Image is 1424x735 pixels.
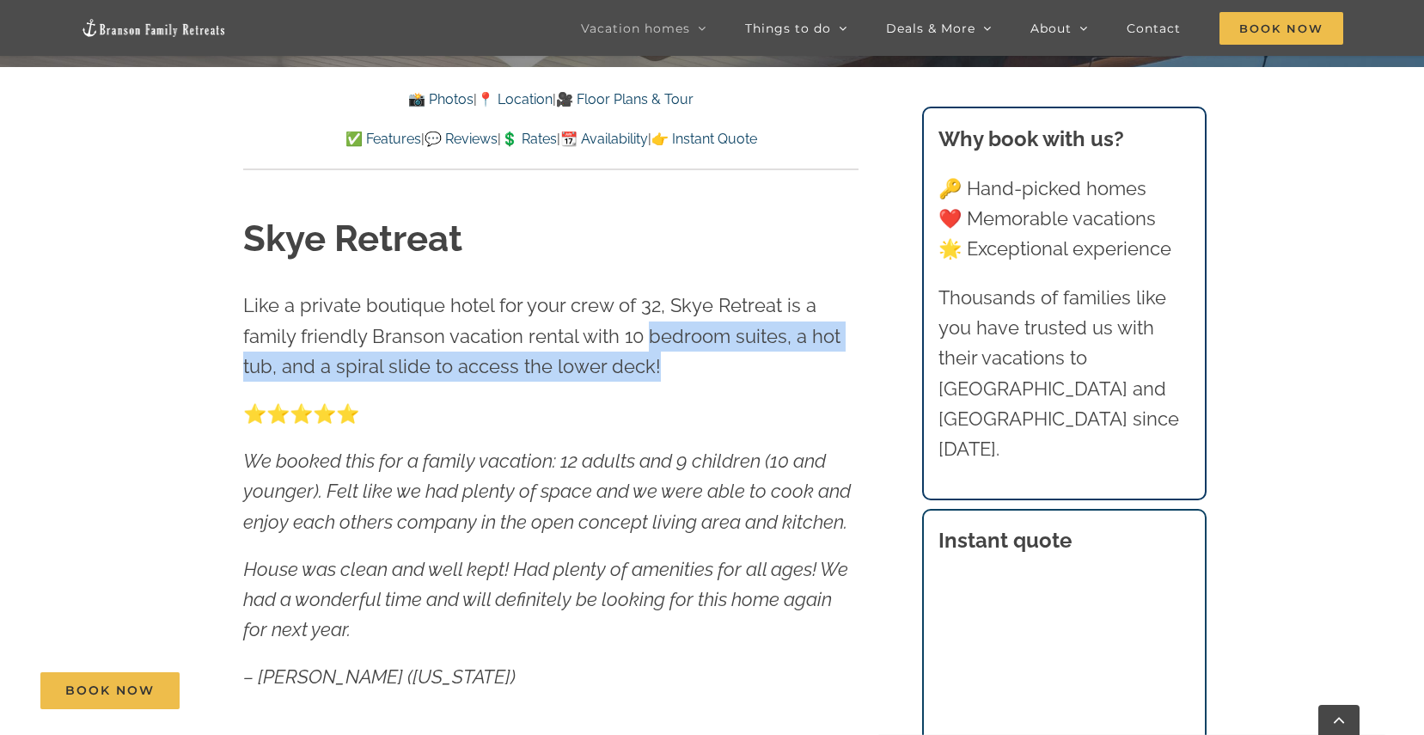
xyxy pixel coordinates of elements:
[243,128,859,150] p: | | | |
[408,91,474,107] a: 📸 Photos
[243,214,859,265] h1: Skye Retreat
[938,528,1072,553] strong: Instant quote
[243,558,848,640] em: House was clean and well kept! Had plenty of amenities for all ages! We had a wonderful time and ...
[886,22,975,34] span: Deals & More
[1127,22,1181,34] span: Contact
[243,665,516,688] em: – [PERSON_NAME] ([US_STATE])
[477,91,553,107] a: 📍 Location
[745,22,831,34] span: Things to do
[345,131,421,147] a: ✅ Features
[938,174,1189,265] p: 🔑 Hand-picked homes ❤️ Memorable vacations 🌟 Exceptional experience
[938,124,1189,155] h3: Why book with us?
[581,22,690,34] span: Vacation homes
[243,89,859,111] p: | |
[425,131,498,147] a: 💬 Reviews
[243,294,840,377] span: Like a private boutique hotel for your crew of 32, Skye Retreat is a family friendly Branson vaca...
[501,131,557,147] a: 💲 Rates
[243,399,859,429] p: ⭐️⭐️⭐️⭐️⭐️
[40,672,180,709] a: Book Now
[81,18,227,38] img: Branson Family Retreats Logo
[938,283,1189,464] p: Thousands of families like you have trusted us with their vacations to [GEOGRAPHIC_DATA] and [GEO...
[243,450,851,532] em: We booked this for a family vacation: 12 adults and 9 children (10 and younger). Felt like we had...
[560,131,648,147] a: 📆 Availability
[65,683,155,698] span: Book Now
[651,131,757,147] a: 👉 Instant Quote
[1030,22,1072,34] span: About
[1219,12,1343,45] span: Book Now
[556,91,694,107] a: 🎥 Floor Plans & Tour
